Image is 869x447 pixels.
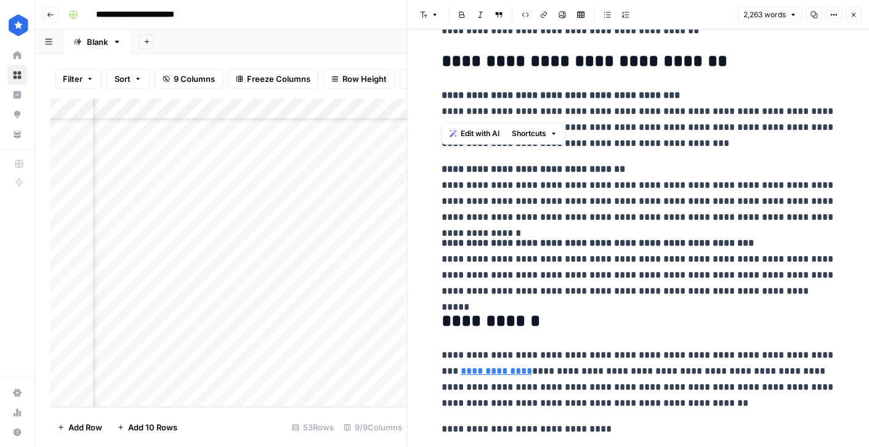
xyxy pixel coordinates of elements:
[50,417,110,437] button: Add Row
[7,422,27,442] button: Help + Support
[7,85,27,105] a: Insights
[7,124,27,144] a: Your Data
[228,69,318,89] button: Freeze Columns
[128,421,177,433] span: Add 10 Rows
[63,73,83,85] span: Filter
[323,69,395,89] button: Row Height
[7,403,27,422] a: Usage
[247,73,310,85] span: Freeze Columns
[461,128,499,139] span: Edit with AI
[115,73,131,85] span: Sort
[287,417,339,437] div: 53 Rows
[110,417,185,437] button: Add 10 Rows
[63,30,132,54] a: Blank
[155,69,223,89] button: 9 Columns
[7,14,30,36] img: ConsumerAffairs Logo
[55,69,102,89] button: Filter
[7,105,27,124] a: Opportunities
[87,36,108,48] div: Blank
[507,126,562,142] button: Shortcuts
[342,73,387,85] span: Row Height
[743,9,786,20] span: 2,263 words
[107,69,150,89] button: Sort
[339,417,407,437] div: 9/9 Columns
[512,128,546,139] span: Shortcuts
[738,7,802,23] button: 2,263 words
[7,383,27,403] a: Settings
[7,65,27,85] a: Browse
[68,421,102,433] span: Add Row
[174,73,215,85] span: 9 Columns
[445,126,504,142] button: Edit with AI
[7,10,27,41] button: Workspace: ConsumerAffairs
[7,46,27,65] a: Home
